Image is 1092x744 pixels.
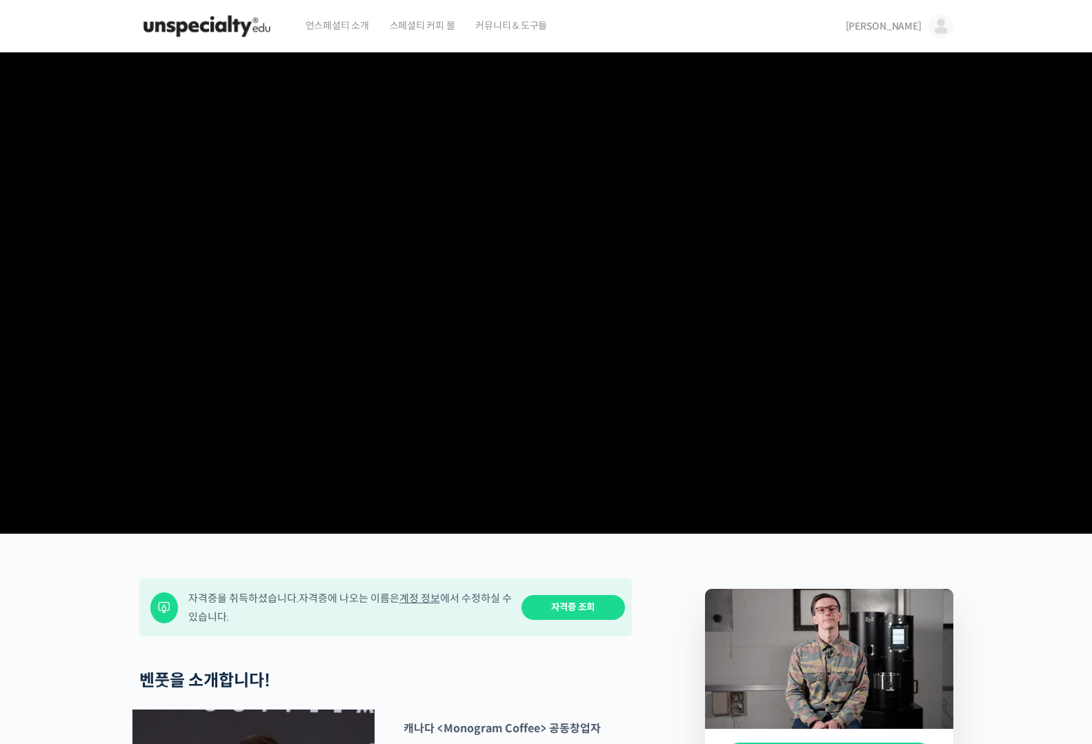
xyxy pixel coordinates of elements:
a: 계정 정보 [399,592,440,605]
h2: 벤풋을 소개합니다! [139,671,632,691]
strong: 캐나다 <Monogram Coffee> 공동창업자 [404,721,601,736]
div: 자격증을 취득하셨습니다. 자격증에 나오는 이름은 에서 수정하실 수 있습니다. [188,589,513,626]
a: 자격증 조회 [522,595,625,621]
span: [PERSON_NAME] [846,20,922,32]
